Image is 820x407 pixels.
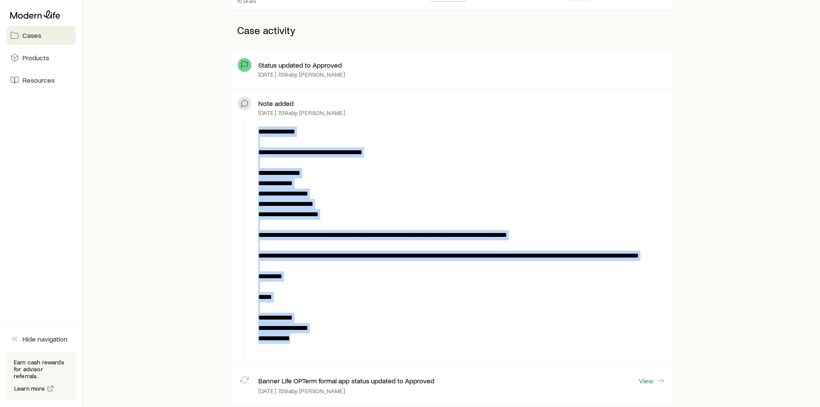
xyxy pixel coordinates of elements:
[7,71,76,90] a: Resources
[7,329,76,348] button: Hide navigation
[258,109,345,116] p: [DATE] 7:09a by [PERSON_NAME]
[14,359,69,379] p: Earn cash rewards for advisor referrals.
[258,376,434,385] p: Banner Life OPTerm formal app status updated to Approved
[22,31,41,40] span: Cases
[22,53,49,62] span: Products
[22,335,68,343] span: Hide navigation
[258,99,294,108] p: Note added
[258,61,342,69] p: Status updated to Approved
[638,376,666,385] a: View
[258,388,345,395] p: [DATE] 7:09a by [PERSON_NAME]
[7,48,76,67] a: Products
[14,385,45,391] span: Learn more
[258,71,345,78] p: [DATE] 7:09a by [PERSON_NAME]
[7,352,76,400] div: Earn cash rewards for advisor referrals.Learn more
[230,17,673,43] p: Case activity
[22,76,55,84] span: Resources
[7,26,76,45] a: Cases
